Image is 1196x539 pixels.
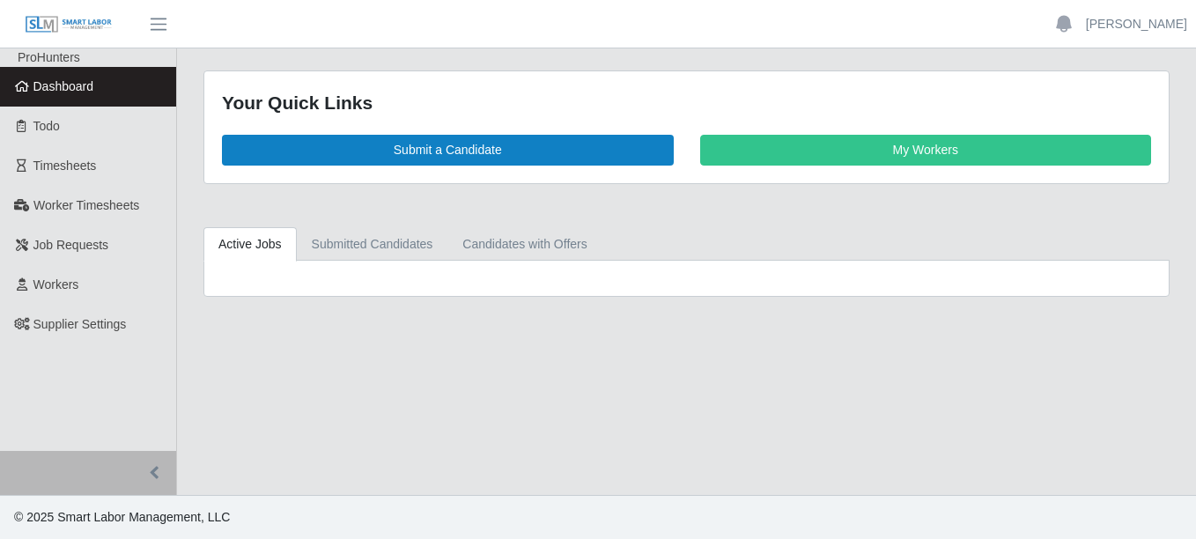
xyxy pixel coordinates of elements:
a: Submitted Candidates [297,227,448,262]
div: Your Quick Links [222,89,1151,117]
span: Workers [33,277,79,292]
span: Job Requests [33,238,109,252]
img: SLM Logo [25,15,113,34]
span: Worker Timesheets [33,198,139,212]
span: Dashboard [33,79,94,93]
span: ProHunters [18,50,80,64]
a: My Workers [700,135,1152,166]
span: Supplier Settings [33,317,127,331]
span: © 2025 Smart Labor Management, LLC [14,510,230,524]
span: Timesheets [33,159,97,173]
a: Candidates with Offers [447,227,602,262]
a: [PERSON_NAME] [1086,15,1187,33]
a: Submit a Candidate [222,135,674,166]
span: Todo [33,119,60,133]
a: Active Jobs [203,227,297,262]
